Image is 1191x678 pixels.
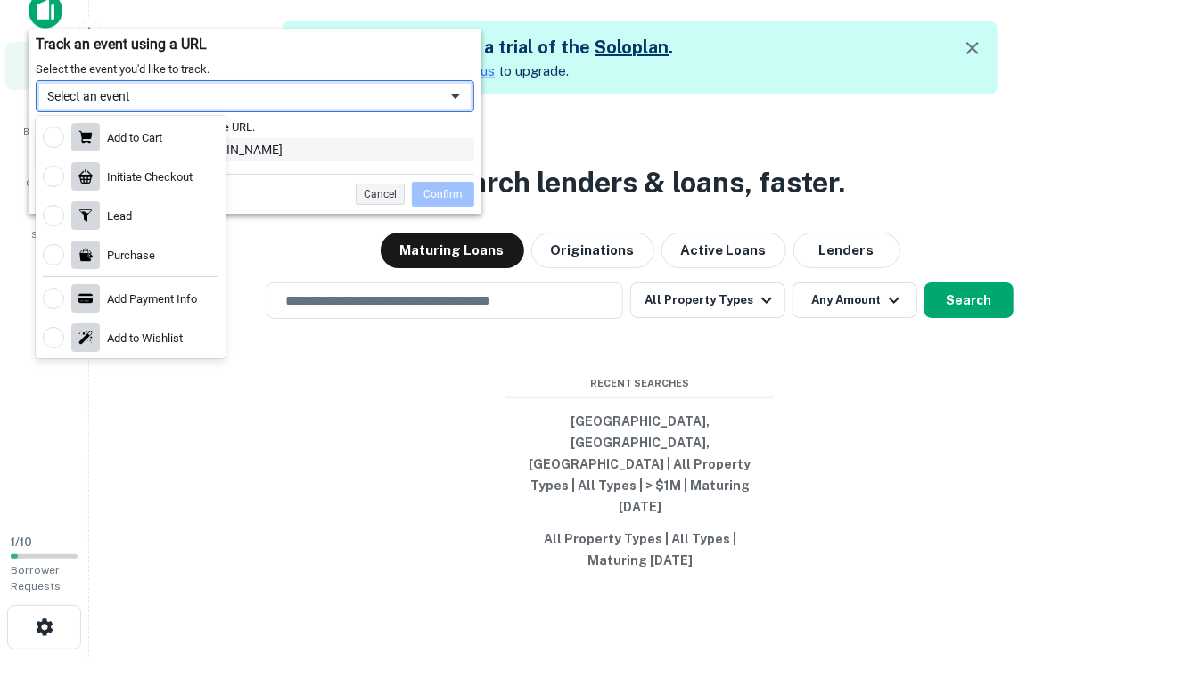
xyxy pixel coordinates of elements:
[107,169,193,184] div: Initiate Checkout
[27,176,62,190] span: Contacts
[531,233,654,268] button: Originations
[5,94,84,142] a: Borrowers
[1102,478,1191,564] iframe: Chat Widget
[793,282,917,318] button: Any Amount
[793,233,900,268] button: Lenders
[107,130,162,145] div: Add to Cart
[506,376,774,391] span: Recent Searches
[5,197,84,245] a: Saved
[107,331,183,346] div: Add to Wishlist
[11,564,61,592] span: Borrower Requests
[381,233,524,268] button: Maturing Loans
[435,161,845,204] h3: Search lenders & loans, faster.
[924,282,1014,318] button: Search
[107,248,155,263] div: Purchase
[308,61,673,82] p: Your trial has ended. to upgrade.
[23,124,66,138] span: Borrowers
[595,37,669,58] a: Soloplan
[36,36,474,53] div: Track an event using a URL
[356,184,405,205] div: Cancel
[5,145,84,193] a: Contacts
[107,291,197,306] div: Add Payment Info
[630,282,785,318] button: All Property Types
[5,42,84,90] a: Search
[107,208,132,224] div: Lead
[36,62,209,76] span: Select the event you'd like to track.
[506,523,774,576] button: All Property Types | All Types | Maturing [DATE]
[661,233,786,268] button: Active Loans
[157,142,467,158] div: [URL][DOMAIN_NAME]
[32,227,58,241] span: Saved
[506,405,774,523] button: [GEOGRAPHIC_DATA], [GEOGRAPHIC_DATA], [GEOGRAPHIC_DATA] | All Property Types | All Types | > $1M ...
[412,182,474,207] div: Confirm
[308,34,673,61] h5: You are currently on a trial of the .
[47,88,438,104] div: Select an event
[11,535,32,549] span: 1 / 10
[36,80,474,112] div: Select an eventSelector button chevron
